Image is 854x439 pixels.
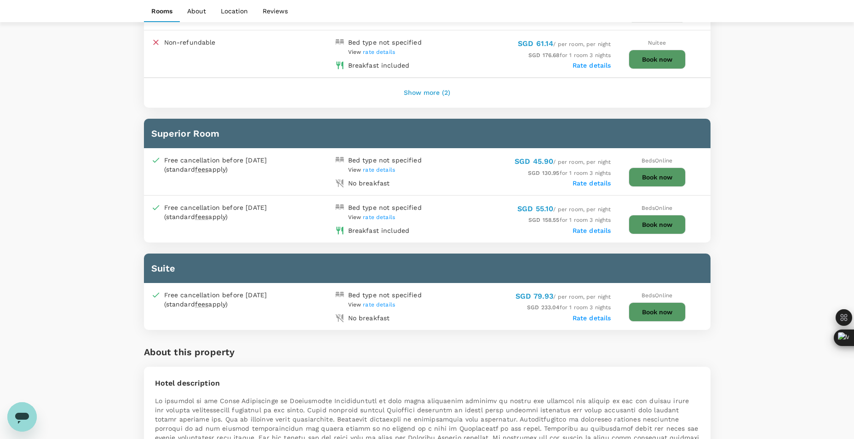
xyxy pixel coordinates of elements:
span: / per room, per night [516,294,611,300]
iframe: Button to launch messaging window [7,402,37,432]
div: No breakfast [348,179,390,188]
button: Book now [629,168,686,187]
div: Bed type not specified [348,203,422,212]
span: fees [195,300,209,308]
div: Bed type not specified [348,38,422,47]
div: Bed type not specified [348,156,422,165]
div: Free cancellation before [DATE] (standard apply) [164,290,288,309]
span: BedsOnline [642,292,673,299]
p: Hotel description [155,378,699,389]
span: SGD 55.10 [517,204,553,213]
span: View [348,49,395,55]
span: rate details [363,49,395,55]
span: SGD 233.04 [527,304,560,311]
p: About [187,6,206,16]
div: Breakfast included [348,61,410,70]
span: for 1 room 3 nights [528,52,611,58]
span: View [348,301,395,308]
span: rate details [363,301,395,308]
div: Breakfast included [348,226,410,235]
span: for 1 room 3 nights [527,304,611,311]
button: Book now [629,302,686,322]
span: fees [195,166,209,173]
img: double-bed-icon [335,290,344,300]
button: Show more (2) [391,82,463,104]
span: View [348,214,395,220]
span: SGD 176.68 [528,52,560,58]
span: SGD 45.90 [515,157,553,166]
span: SGD 79.93 [516,292,553,300]
p: Rooms [151,6,172,16]
p: Reviews [263,6,288,16]
span: / per room, per night [518,41,611,47]
span: / per room, per night [517,206,611,213]
span: SGD 158.55 [528,217,560,223]
span: SGD 130.95 [528,170,560,176]
div: Bed type not specified [348,290,422,300]
div: No breakfast [348,313,390,323]
span: View [348,167,395,173]
label: Rate details [573,179,611,187]
span: fees [195,213,209,220]
span: Nuitee [648,40,666,46]
span: / per room, per night [515,159,611,165]
div: Free cancellation before [DATE] (standard apply) [164,156,288,174]
label: Rate details [573,227,611,234]
span: for 1 room 3 nights [528,170,611,176]
span: BedsOnline [642,157,673,164]
label: Rate details [573,314,611,322]
h6: About this property [144,345,235,359]
p: Location [221,6,248,16]
img: double-bed-icon [335,156,344,165]
h6: Suite [151,261,703,276]
button: Book now [629,215,686,234]
p: Non-refundable [164,38,216,47]
img: double-bed-icon [335,38,344,47]
img: double-bed-icon [335,203,344,212]
span: BedsOnline [642,205,673,211]
span: rate details [363,214,395,220]
span: rate details [363,167,395,173]
div: Free cancellation before [DATE] (standard apply) [164,203,288,221]
span: SGD 61.14 [518,39,553,48]
label: Rate details [573,62,611,69]
h6: Superior Room [151,126,703,141]
span: for 1 room 3 nights [528,217,611,223]
button: Book now [629,50,686,69]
